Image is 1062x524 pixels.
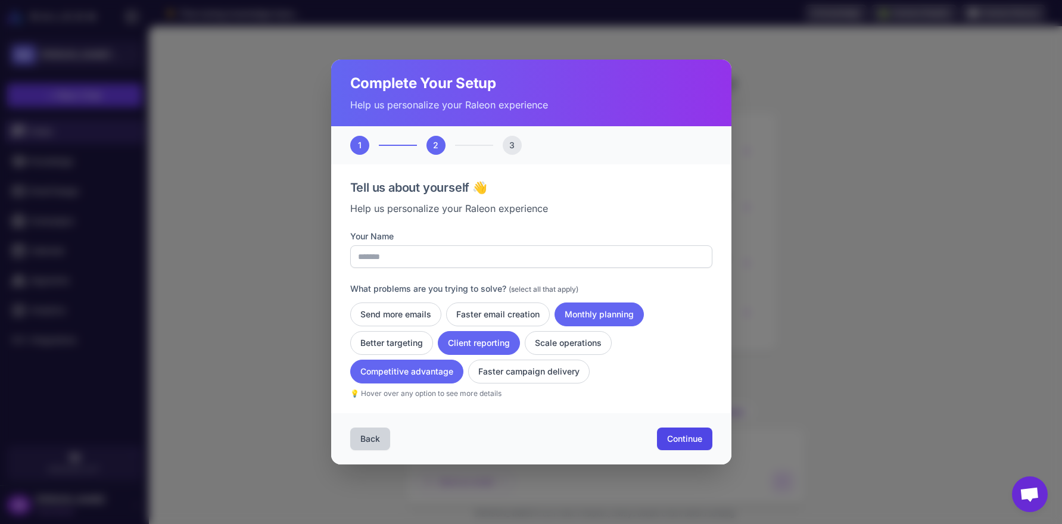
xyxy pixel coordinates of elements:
[555,302,644,326] button: Monthly planning
[350,98,712,112] p: Help us personalize your Raleon experience
[350,283,506,294] span: What problems are you trying to solve?
[667,433,702,445] span: Continue
[350,331,433,355] button: Better targeting
[446,302,550,326] button: Faster email creation
[350,302,441,326] button: Send more emails
[1012,476,1048,512] a: Open chat
[468,360,590,383] button: Faster campaign delivery
[350,74,712,93] h2: Complete Your Setup
[657,428,712,450] button: Continue
[350,230,712,243] label: Your Name
[350,360,463,383] button: Competitive advantage
[509,285,578,294] span: (select all that apply)
[438,331,520,355] button: Client reporting
[525,331,612,355] button: Scale operations
[350,201,712,216] p: Help us personalize your Raleon experience
[350,179,712,196] h3: Tell us about yourself 👋
[350,136,369,155] div: 1
[350,388,712,399] p: 💡 Hover over any option to see more details
[350,428,390,450] button: Back
[503,136,522,155] div: 3
[426,136,446,155] div: 2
